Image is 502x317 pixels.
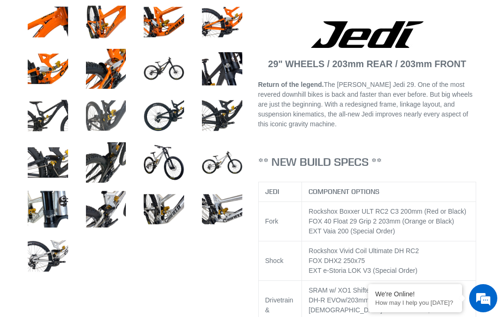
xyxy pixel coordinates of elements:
[84,187,128,232] img: Load image into Gallery viewer, JEDI 29 - Complete Bike
[10,52,24,66] div: Navigation go back
[258,201,302,241] td: Fork
[200,93,244,138] img: Load image into Gallery viewer, JEDI 29 - Complete Bike
[63,53,172,65] div: Chat with us now
[302,182,476,201] th: COMPONENT OPTIONS
[142,47,186,91] img: Load image into Gallery viewer, JEDI 29 - Complete Bike
[200,140,244,185] img: Load image into Gallery viewer, JEDI 29 - Complete Bike
[154,5,177,27] div: Minimize live chat window
[309,217,454,225] span: FOX 40 Float 29 Grip 2 203mm (Orange or Black)
[375,299,455,306] p: How may I help you today?
[309,257,365,264] span: FOX DHX2 250x75
[309,208,466,215] span: Rockshox Boxxer ULT RC2 C3 200mm (Red or Black)
[142,187,186,232] img: Load image into Gallery viewer, JEDI 29 - Complete Bike
[258,182,302,201] th: JEDI
[258,155,477,169] h3: ** NEW BUILD SPECS **
[309,286,469,305] div: SRAM w/ XO1 Shifter, Derailleur, GX Cassette, w/203mm Rotors
[309,286,460,304] span: TRP DH-R EVO
[5,215,179,247] textarea: Type your message and hit 'Enter'
[375,290,455,298] div: We're Online!
[142,93,186,138] img: Load image into Gallery viewer, JEDI 29 - Complete Bike
[258,81,324,88] strong: Return of the legend.
[258,80,477,129] p: The [PERSON_NAME] Jedi 29. One of the most revered downhill bikes is back and faster than ever be...
[54,97,130,192] span: We're online!
[200,187,244,232] img: Load image into Gallery viewer, JEDI 29 - Complete Bike
[26,234,70,278] img: Load image into Gallery viewer, JEDI 29 - Complete Bike
[26,187,70,232] img: Load image into Gallery viewer, JEDI 29 - Complete Bike
[26,140,70,185] img: Load image into Gallery viewer, JEDI 29 - Complete Bike
[84,140,128,185] img: Load image into Gallery viewer, JEDI 29 - Complete Bike
[309,227,395,235] span: EXT Vaia 200 (Special Order)
[258,241,302,280] td: Shock
[268,59,466,69] strong: 29" WHEELS / 203mm REAR / 203mm FRONT
[309,247,419,255] span: Rockshox Vivid Coil Ultimate DH RC2
[142,140,186,185] img: Load image into Gallery viewer, JEDI 29 - Complete Bike
[309,267,417,274] span: EXT e-Storia LOK V3 (Special Order)
[26,93,70,138] img: Load image into Gallery viewer, JEDI 29 - Complete Bike
[200,47,244,91] img: Load image into Gallery viewer, JEDI 29 - Complete Bike
[84,93,128,138] img: Load image into Gallery viewer, JEDI 29 - Complete Bike
[26,47,70,91] img: Load image into Gallery viewer, JEDI 29 - Complete Bike
[311,21,424,48] img: Jedi Logo
[84,47,128,91] img: Load image into Gallery viewer, JEDI 29 - Complete Bike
